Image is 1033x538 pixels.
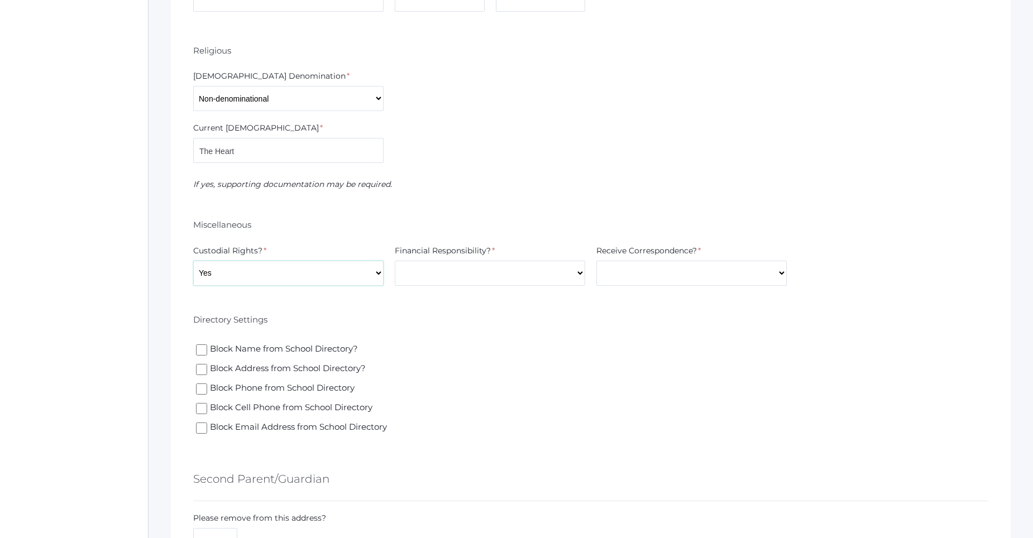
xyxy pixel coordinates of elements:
[207,362,367,376] span: Block Address from School Directory?
[196,364,207,375] input: Block Address from School Directory?
[196,403,207,414] input: Block Cell Phone from School Directory
[193,122,319,134] label: Current [DEMOGRAPHIC_DATA]
[207,343,359,357] span: Block Name from School Directory?
[207,401,374,415] span: Block Cell Phone from School Directory
[207,382,356,396] span: Block Phone from School Directory
[193,45,231,56] h6: Religious
[193,70,346,82] label: [DEMOGRAPHIC_DATA] Denomination
[596,245,697,257] label: Receive Correspondence?
[193,245,262,257] label: Custodial Rights?
[196,383,207,395] input: Block Phone from School Directory
[193,179,392,189] em: If yes, supporting documentation may be required.
[207,421,388,435] span: Block Email Address from School Directory
[395,245,491,257] label: Financial Responsibility?
[196,422,207,434] input: Block Email Address from School Directory
[193,219,251,230] h6: Miscellaneous
[193,512,326,524] label: Please remove from this address?
[193,314,267,325] h6: Directory Settings
[193,469,329,488] h5: Second Parent/Guardian
[196,344,207,356] input: Block Name from School Directory?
